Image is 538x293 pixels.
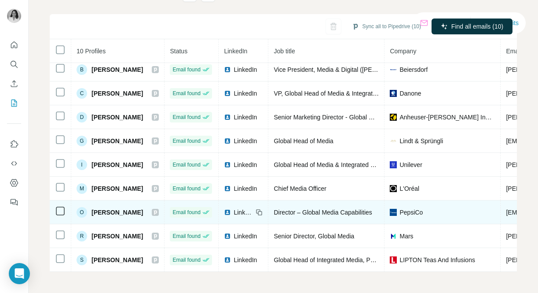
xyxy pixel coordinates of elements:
span: VP, Global Head of Media & Integrated Brand Communication [274,90,442,97]
img: LinkedIn logo [224,114,231,121]
div: B [77,64,87,75]
span: [PERSON_NAME] [91,137,143,145]
span: Email found [172,208,200,216]
span: LinkedIn [234,137,257,145]
button: Use Surfe on LinkedIn [7,136,21,152]
span: LinkedIn [224,48,247,55]
button: Use Surfe API [7,156,21,171]
button: Feedback [7,194,21,210]
span: LinkedIn [234,160,257,169]
span: Unilever [399,160,422,169]
div: M [77,183,87,194]
div: D [77,112,87,122]
span: [PERSON_NAME] [91,256,143,264]
span: Email [506,48,521,55]
p: 57 [432,18,440,28]
span: LinkedIn [234,232,257,241]
img: LinkedIn logo [224,90,231,97]
button: Buy credits [478,17,519,29]
img: LinkedIn logo [224,137,231,145]
span: Global Head of Integrated Media, Performance Marketing & Marketing Investment Management [274,256,534,263]
span: Email found [172,232,200,240]
img: company-logo [390,137,397,145]
span: Chief Media Officer [274,185,326,192]
img: company-logo [390,161,397,168]
span: [PERSON_NAME] [91,208,143,217]
span: Email found [172,161,200,169]
span: Global Head of Media [274,137,333,145]
span: Email found [172,256,200,264]
span: PepsiCo [399,208,423,217]
span: [PERSON_NAME] [91,160,143,169]
div: S [77,255,87,265]
span: Status [170,48,187,55]
img: company-logo [390,209,397,216]
img: company-logo [390,185,397,192]
span: Mars [399,232,413,241]
span: Lindt & Sprüngli [399,137,443,145]
button: Sync all to Pipedrive (10) [346,20,427,33]
span: Email found [172,89,200,97]
span: LinkedIn [234,65,257,74]
span: Director – Global Media Capabilities [274,209,372,216]
span: Vice President, Media & Digital ([PERSON_NAME]) [274,66,414,73]
button: My lists [7,95,21,111]
span: 10 Profiles [77,48,106,55]
span: LIPTON Teas And Infusions [399,256,475,264]
span: LinkedIn [234,208,253,217]
img: LinkedIn logo [224,209,231,216]
span: Company [390,48,416,55]
span: [PERSON_NAME] [91,184,143,193]
button: Find all emails (10) [432,19,512,34]
img: LinkedIn logo [224,256,231,263]
span: Anheuser-[PERSON_NAME] InBev [399,113,495,122]
span: L'Oréal [399,184,419,193]
span: [PERSON_NAME] [91,232,143,241]
span: LinkedIn [234,184,257,193]
div: O [77,207,87,218]
div: I [77,159,87,170]
img: company-logo [390,233,397,240]
div: Open Intercom Messenger [9,263,30,284]
span: Email found [172,66,200,74]
span: Senior Director, Global Media [274,233,354,240]
span: Email found [172,137,200,145]
button: Dashboard [7,175,21,191]
span: Senior Marketing Director - Global Media [274,114,385,121]
span: Find all emails (10) [451,22,503,31]
span: LinkedIn [234,113,257,122]
span: Job title [274,48,295,55]
span: [PERSON_NAME] [91,89,143,98]
img: company-logo [390,256,397,263]
span: [PERSON_NAME] [91,113,143,122]
span: Global Head of Media & Integrated Brand Experiences [274,161,422,168]
button: Quick start [7,37,21,53]
span: Email found [172,113,200,121]
img: Avatar [7,9,21,23]
span: LinkedIn [234,256,257,264]
img: company-logo [390,66,397,73]
div: C [77,88,87,99]
img: LinkedIn logo [224,233,231,240]
button: Enrich CSV [7,76,21,92]
p: 0 [459,18,463,28]
span: Beiersdorf [399,65,428,74]
img: LinkedIn logo [224,161,231,168]
span: Email found [172,185,200,193]
img: company-logo [390,114,397,121]
span: LinkedIn [234,89,257,98]
img: LinkedIn logo [224,185,231,192]
img: company-logo [390,90,397,97]
span: [PERSON_NAME] [91,65,143,74]
div: R [77,231,87,241]
button: Search [7,56,21,72]
span: Danone [399,89,421,98]
img: LinkedIn logo [224,66,231,73]
div: G [77,136,87,146]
